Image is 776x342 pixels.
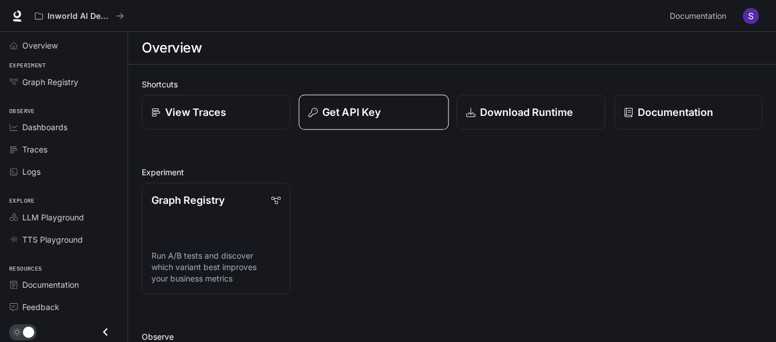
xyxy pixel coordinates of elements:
span: Feedback [22,301,59,313]
img: User avatar [743,8,759,24]
a: View Traces [142,95,290,130]
span: LLM Playground [22,211,84,223]
button: User avatar [739,5,762,27]
span: Graph Registry [22,76,78,88]
a: Documentation [614,95,763,130]
p: Inworld AI Demos [47,11,111,21]
a: Dashboards [5,117,123,137]
span: Traces [22,143,47,155]
a: Documentation [5,275,123,295]
span: Documentation [670,9,726,23]
a: Overview [5,35,123,55]
a: Download Runtime [457,95,605,130]
a: TTS Playground [5,230,123,250]
p: Graph Registry [151,192,225,208]
a: LLM Playground [5,207,123,227]
span: Dark mode toggle [23,325,34,338]
span: Overview [22,39,58,51]
h2: Experiment [142,166,762,178]
h2: Shortcuts [142,78,762,90]
a: Graph RegistryRun A/B tests and discover which variant best improves your business metrics [142,183,290,294]
button: All workspaces [30,5,129,27]
span: TTS Playground [22,234,83,246]
a: Documentation [665,5,735,27]
a: Feedback [5,297,123,317]
span: Documentation [22,279,79,291]
p: Run A/B tests and discover which variant best improves your business metrics [151,250,281,284]
p: Documentation [638,104,713,120]
a: Traces [5,139,123,159]
span: Logs [22,166,41,178]
h1: Overview [142,37,202,59]
button: Get API Key [298,95,448,130]
a: Graph Registry [5,72,123,92]
p: Get API Key [322,104,381,120]
p: Download Runtime [480,104,573,120]
p: View Traces [165,104,226,120]
span: Dashboards [22,121,67,133]
a: Logs [5,162,123,182]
